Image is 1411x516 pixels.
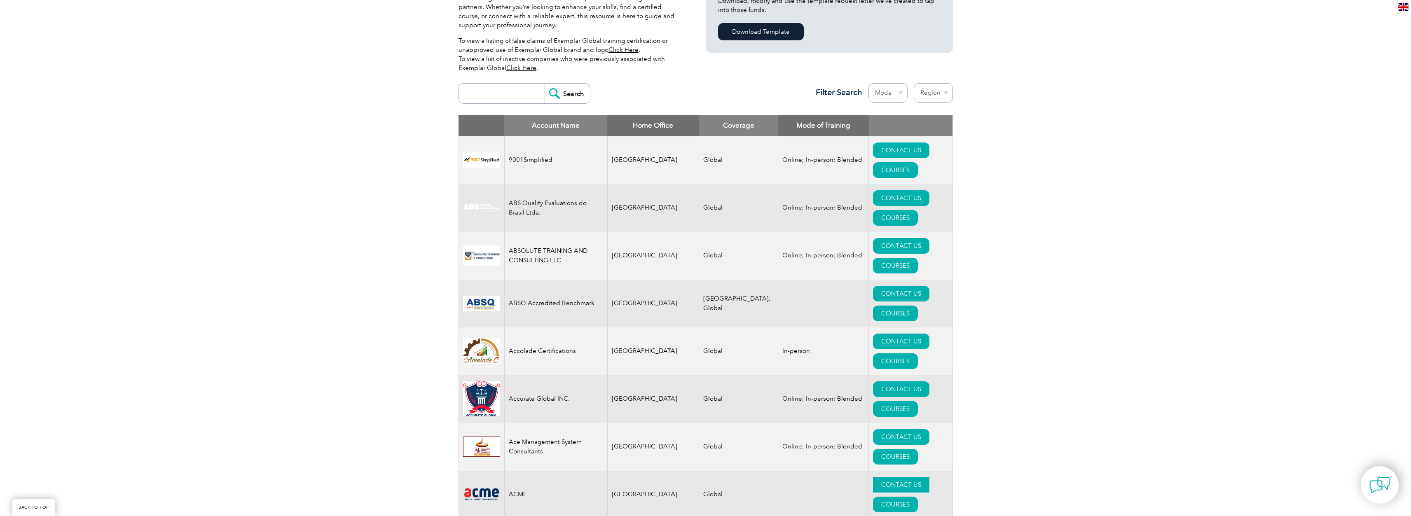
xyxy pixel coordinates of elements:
td: ABS Quality Evaluations do Brasil Ltda. [504,184,607,232]
img: 37c9c059-616f-eb11-a812-002248153038-logo.png [463,152,500,168]
a: BACK TO TOP [12,499,55,516]
td: Online; In-person; Blended [778,184,869,232]
td: [GEOGRAPHIC_DATA] [607,327,699,375]
img: cc24547b-a6e0-e911-a812-000d3a795b83-logo.png [463,296,500,311]
a: CONTACT US [873,381,929,397]
a: COURSES [873,497,918,512]
td: Online; In-person; Blended [778,423,869,471]
img: a034a1f6-3919-f011-998a-0022489685a1-logo.png [463,381,500,417]
img: 1a94dd1a-69dd-eb11-bacb-002248159486-logo.jpg [463,338,500,364]
td: [GEOGRAPHIC_DATA] [607,280,699,327]
a: CONTACT US [873,477,929,493]
a: COURSES [873,306,918,321]
td: Online; In-person; Blended [778,375,869,423]
a: COURSES [873,258,918,273]
img: contact-chat.png [1369,475,1390,495]
td: Online; In-person; Blended [778,232,869,280]
td: Global [699,327,778,375]
td: ABSQ Accredited Benchmark [504,280,607,327]
td: ABSOLUTE TRAINING AND CONSULTING LLC [504,232,607,280]
img: 306afd3c-0a77-ee11-8179-000d3ae1ac14-logo.jpg [463,437,500,457]
a: COURSES [873,210,918,226]
td: [GEOGRAPHIC_DATA] [607,232,699,280]
td: [GEOGRAPHIC_DATA] [607,375,699,423]
th: Mode of Training: activate to sort column ascending [778,115,869,136]
td: Global [699,232,778,280]
h3: Filter Search [811,87,862,98]
td: Global [699,136,778,184]
a: CONTACT US [873,429,929,445]
a: COURSES [873,449,918,465]
p: To view a listing of false claims of Exemplar Global training certification or unapproved use of ... [459,36,681,72]
a: CONTACT US [873,142,929,158]
th: Account Name: activate to sort column descending [504,115,607,136]
td: Global [699,375,778,423]
td: [GEOGRAPHIC_DATA] [607,423,699,471]
td: Accolade Certifications [504,327,607,375]
td: [GEOGRAPHIC_DATA], Global [699,280,778,327]
td: [GEOGRAPHIC_DATA] [607,136,699,184]
a: Download Template [718,23,804,40]
td: In-person [778,327,869,375]
a: CONTACT US [873,286,929,301]
a: CONTACT US [873,190,929,206]
input: Search [545,84,590,103]
a: Click Here [506,64,536,72]
td: Ace Management System Consultants [504,423,607,471]
a: CONTACT US [873,334,929,349]
th: Coverage: activate to sort column ascending [699,115,778,136]
th: : activate to sort column ascending [869,115,952,136]
td: Accurate Global INC. [504,375,607,423]
td: Online; In-person; Blended [778,136,869,184]
a: COURSES [873,401,918,417]
a: COURSES [873,162,918,178]
img: 16e092f6-eadd-ed11-a7c6-00224814fd52-logo.png [463,245,500,266]
a: COURSES [873,353,918,369]
td: Global [699,423,778,471]
a: CONTACT US [873,238,929,254]
img: c92924ac-d9bc-ea11-a814-000d3a79823d-logo.jpg [463,203,500,212]
img: en [1398,3,1409,11]
a: Click Here [608,46,639,54]
img: 0f03f964-e57c-ec11-8d20-002248158ec2-logo.png [463,487,500,502]
td: 9001Simplified [504,136,607,184]
td: Global [699,184,778,232]
th: Home Office: activate to sort column ascending [607,115,699,136]
td: [GEOGRAPHIC_DATA] [607,184,699,232]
